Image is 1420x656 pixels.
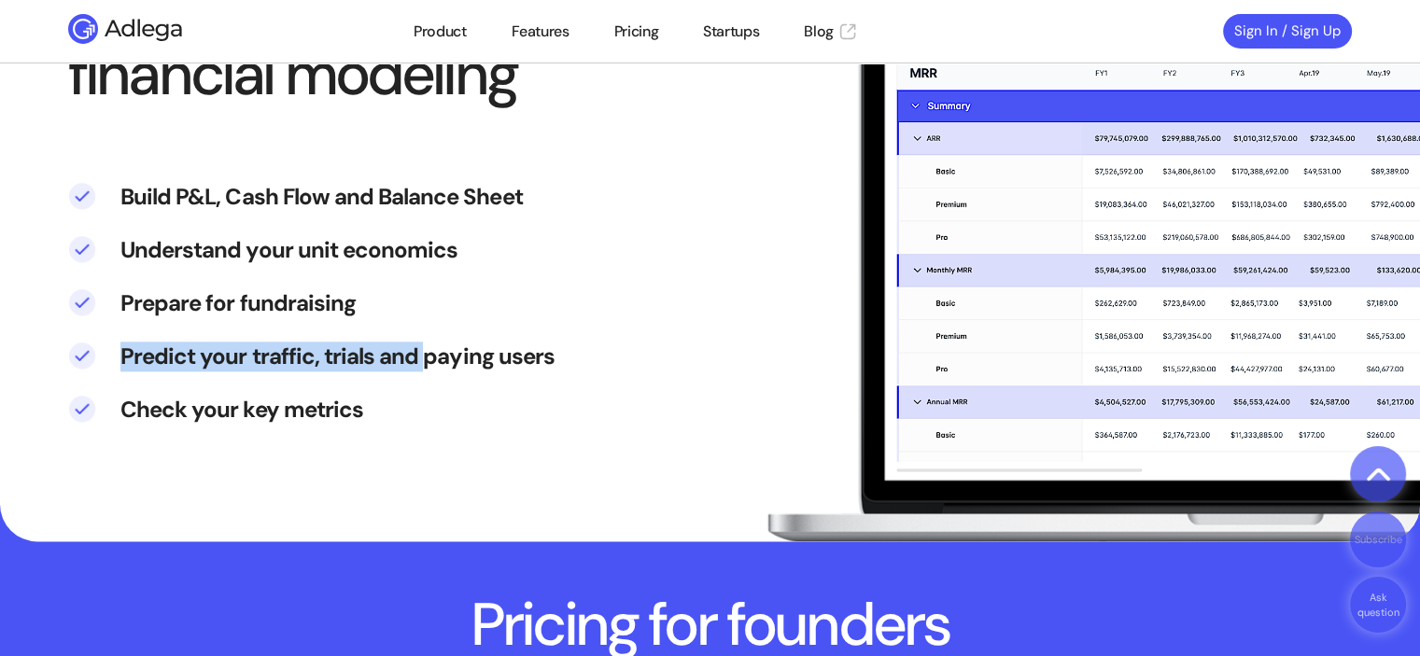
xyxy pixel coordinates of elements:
[1223,14,1352,49] a: Sign In / Sign Up
[68,14,251,44] img: Adlega logo
[68,182,1352,235] li: Build P&L, Cash Flow and Balance Sheet
[1357,606,1399,619] span: question
[68,342,1352,395] li: Predict your traffic, trials and paying users
[68,395,1352,448] li: Check your key metrics
[804,21,857,43] a: Blog
[68,288,1352,342] li: Prepare for fundraising
[1370,591,1387,604] span: Ask
[614,21,658,43] a: Pricing
[414,21,466,43] a: Product
[511,21,569,43] a: Features
[68,235,1352,288] li: Understand your unit economics
[703,21,759,43] a: Startups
